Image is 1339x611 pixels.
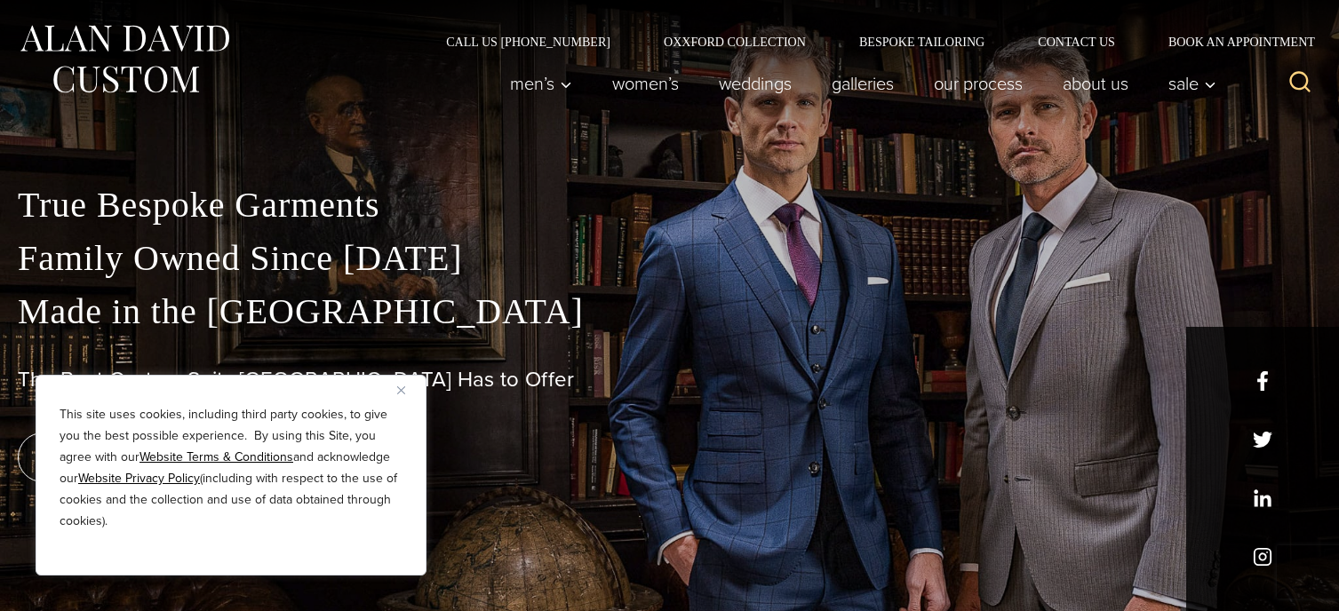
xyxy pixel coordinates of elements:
[1142,36,1321,48] a: Book an Appointment
[833,36,1011,48] a: Bespoke Tailoring
[1011,36,1142,48] a: Contact Us
[60,404,402,532] p: This site uses cookies, including third party cookies, to give you the best possible experience. ...
[593,66,699,101] a: Women’s
[397,379,418,401] button: Close
[1043,66,1149,101] a: About Us
[397,386,405,394] img: Close
[812,66,914,101] a: Galleries
[490,66,1226,101] nav: Primary Navigation
[1168,75,1216,92] span: Sale
[18,20,231,99] img: Alan David Custom
[699,66,812,101] a: weddings
[637,36,833,48] a: Oxxford Collection
[914,66,1043,101] a: Our Process
[1279,62,1321,105] button: View Search Form
[419,36,1321,48] nav: Secondary Navigation
[510,75,572,92] span: Men’s
[18,432,267,482] a: book an appointment
[18,179,1321,338] p: True Bespoke Garments Family Owned Since [DATE] Made in the [GEOGRAPHIC_DATA]
[139,448,293,466] a: Website Terms & Conditions
[18,367,1321,393] h1: The Best Custom Suits [GEOGRAPHIC_DATA] Has to Offer
[78,469,200,488] a: Website Privacy Policy
[419,36,637,48] a: Call Us [PHONE_NUMBER]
